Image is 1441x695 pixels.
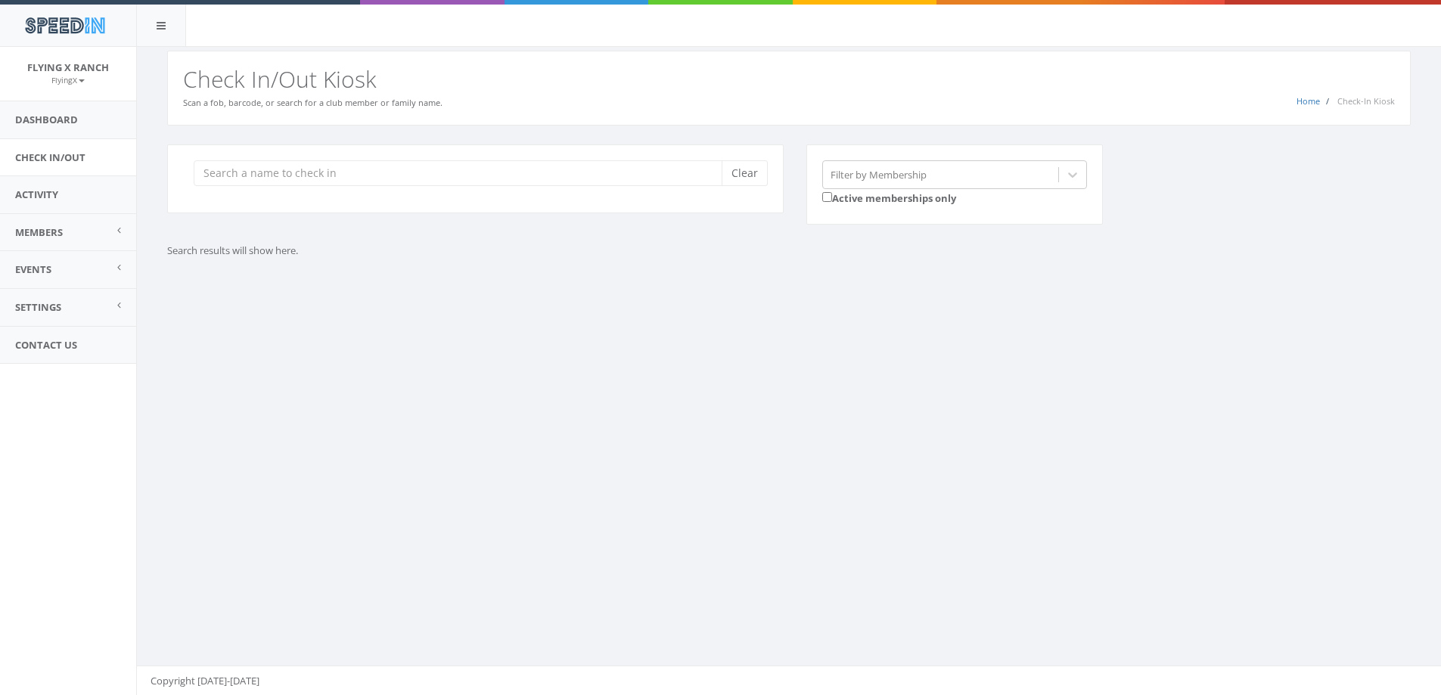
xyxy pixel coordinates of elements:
[167,244,871,258] p: Search results will show here.
[822,189,956,206] label: Active memberships only
[194,160,733,186] input: Search a name to check in
[822,192,832,202] input: Active memberships only
[183,67,1395,92] h2: Check In/Out Kiosk
[183,97,443,108] small: Scan a fob, barcode, or search for a club member or family name.
[27,61,109,74] span: Flying X Ranch
[15,300,61,314] span: Settings
[722,160,768,186] button: Clear
[15,262,51,276] span: Events
[17,11,112,39] img: speedin_logo.png
[15,225,63,239] span: Members
[831,167,927,182] div: Filter by Membership
[51,75,85,85] small: FlyingX
[1297,95,1320,107] a: Home
[51,73,85,86] a: FlyingX
[1337,95,1395,107] span: Check-In Kiosk
[15,338,77,352] span: Contact Us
